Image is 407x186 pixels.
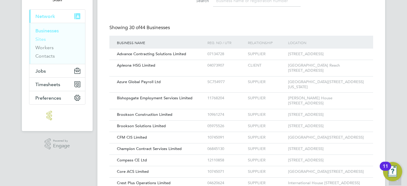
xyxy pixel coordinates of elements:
[287,76,367,93] div: [GEOGRAPHIC_DATA][STREET_ADDRESS][US_STATE]
[206,60,246,71] div: 04073907
[117,180,171,185] span: Crest Plus Operations Limited
[115,109,367,114] a: Brookson Construction Limited10961274SUPPLIER[STREET_ADDRESS]
[287,109,367,120] div: [STREET_ADDRESS]
[117,123,166,128] span: Brookson Solutions Limited
[287,155,367,166] div: [STREET_ADDRESS]
[117,79,161,84] span: Azure Global Payroll Ltd
[117,63,155,68] span: Apleona HSG Limited
[246,155,287,166] div: SUPPLIER
[206,143,246,154] div: 06845130
[35,68,46,74] span: Jobs
[115,36,206,49] div: Business Name
[287,121,367,132] div: [STREET_ADDRESS]
[29,111,85,120] a: Go to home page
[117,169,149,174] span: Core ACS Limited
[117,135,147,140] span: CFM CIS Limited
[287,49,367,60] div: [STREET_ADDRESS]
[206,109,246,120] div: 10961274
[45,138,70,150] a: Powered byEngage
[35,45,54,50] a: Workers
[206,49,246,60] div: 07134728
[115,177,367,182] a: Crest Plus Operations Limited04620624SUPPLIERInternational House [STREET_ADDRESS][PERSON_NAME]
[46,111,68,120] img: teamsupport-logo-retina.png
[117,95,192,100] span: Bishopsgate Employment Services Limited
[35,53,55,59] a: Contacts
[287,93,367,109] div: [PERSON_NAME] House [STREET_ADDRESS]
[115,143,367,148] a: Champion Contract Services Limited06845130SUPPLIER[STREET_ADDRESS]
[29,78,85,91] button: Timesheets
[246,76,287,88] div: SUPPLIER
[53,138,70,143] span: Powered by
[115,48,367,53] a: Advance Contracting Solutions Limited07134728SUPPLIER[STREET_ADDRESS]
[246,132,287,143] div: SUPPLIER
[246,143,287,154] div: SUPPLIER
[287,36,367,49] div: Location
[29,64,85,77] button: Jobs
[115,132,367,137] a: CFM CIS Limited10745091SUPPLIER[GEOGRAPHIC_DATA][STREET_ADDRESS]
[35,28,59,34] a: Businesses
[35,95,61,101] span: Preferences
[115,120,367,125] a: Brookson Solutions Limited05975526SUPPLIER[STREET_ADDRESS]
[29,91,85,104] button: Preferences
[206,132,246,143] div: 10745091
[246,36,287,49] div: Relationship
[287,60,367,76] div: [GEOGRAPHIC_DATA] Reach [STREET_ADDRESS]
[246,121,287,132] div: SUPPLIER
[115,76,367,81] a: Azure Global Payroll LtdSC754977SUPPLIER[GEOGRAPHIC_DATA][STREET_ADDRESS][US_STATE]
[115,166,367,171] a: Core ACS Limited10745071SUPPLIER[GEOGRAPHIC_DATA][STREET_ADDRESS]
[29,23,85,64] div: Network
[129,25,140,31] span: 30 of
[109,25,171,31] div: Showing
[287,166,367,177] div: [GEOGRAPHIC_DATA][STREET_ADDRESS]
[206,76,246,88] div: SC754977
[383,166,388,174] div: 11
[117,112,172,117] span: Brookson Construction Limited
[206,155,246,166] div: 12110858
[115,60,367,65] a: Apleona HSG Limited04073907CLIENT[GEOGRAPHIC_DATA] Reach [STREET_ADDRESS]
[246,166,287,177] div: SUPPLIER
[246,49,287,60] div: SUPPLIER
[117,51,186,56] span: Advance Contracting Solutions Limited
[29,10,85,23] button: Network
[117,157,147,163] span: Compass CE Ltd
[35,82,60,87] span: Timesheets
[287,143,367,154] div: [STREET_ADDRESS]
[246,93,287,104] div: SUPPLIER
[246,60,287,71] div: CLIENT
[206,121,246,132] div: 05975526
[115,154,367,160] a: Compass CE Ltd12110858SUPPLIER[STREET_ADDRESS]
[129,25,170,31] span: 44 Businesses
[117,146,182,151] span: Champion Contract Services Limited
[287,132,367,143] div: [GEOGRAPHIC_DATA][STREET_ADDRESS]
[246,109,287,120] div: SUPPLIER
[35,13,55,19] span: Network
[206,166,246,177] div: 10745071
[35,36,46,42] a: Sites
[53,143,70,148] span: Engage
[115,92,367,97] a: Bishopsgate Employment Services Limited11768204SUPPLIER[PERSON_NAME] House [STREET_ADDRESS]
[206,36,246,49] div: Reg. No / UTR
[383,162,402,181] button: Open Resource Center, 11 new notifications
[206,93,246,104] div: 11768204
